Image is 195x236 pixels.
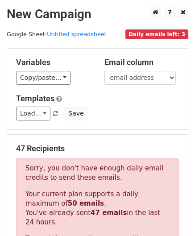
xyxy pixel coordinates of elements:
a: Copy/paste... [16,71,71,85]
p: Sorry, you don't have enough daily email credits to send these emails. [25,164,170,182]
h5: 47 Recipients [16,144,179,153]
span: Daily emails left: 3 [125,29,188,39]
h5: Variables [16,58,91,67]
strong: 50 emails [68,199,104,207]
h2: New Campaign [7,7,188,22]
a: Templates [16,94,54,103]
iframe: Chat Widget [150,193,195,236]
p: Your current plan supports a daily maximum of . You've already sent in the last 24 hours. [25,190,170,227]
a: Load... [16,107,50,120]
button: Save [64,107,87,120]
a: Untitled spreadsheet [47,31,106,37]
h5: Email column [104,58,179,67]
strong: 47 emails [91,209,127,217]
a: Daily emails left: 3 [125,31,188,37]
small: Google Sheet: [7,31,107,37]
